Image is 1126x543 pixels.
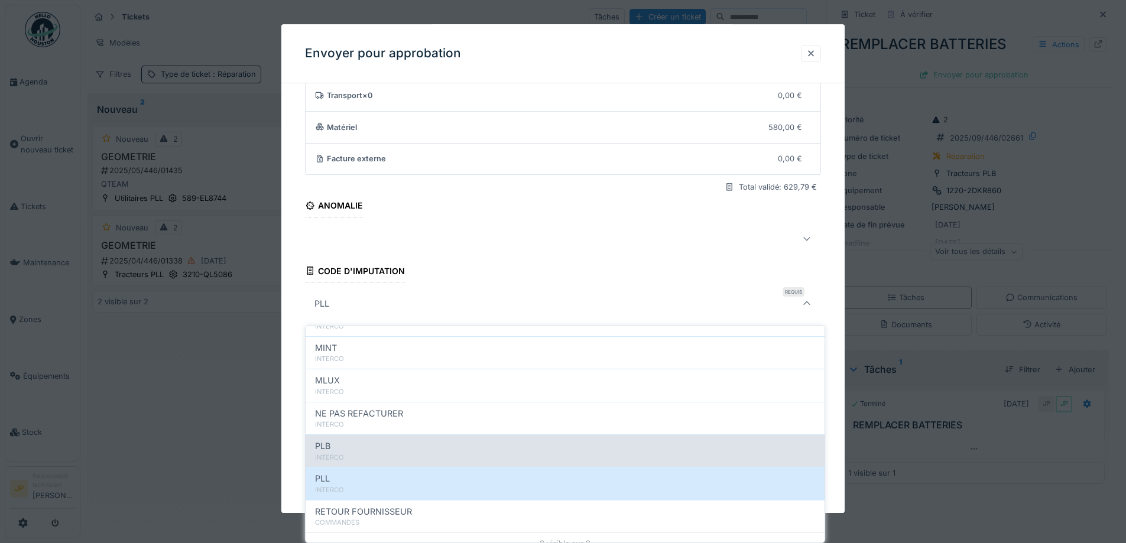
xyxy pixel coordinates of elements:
[315,321,815,331] div: INTERCO
[315,342,337,355] span: MINT
[315,485,815,495] div: INTERCO
[315,440,330,453] span: PLB
[315,505,412,518] span: RETOUR FOURNISSEUR
[310,148,816,170] summary: Facture externe0,00 €
[315,407,403,420] span: NE PAS REFACTURER
[783,287,804,297] div: Requis
[305,46,461,61] h3: Envoyer pour approbation
[310,84,816,106] summary: Transport×00,00 €
[315,90,769,101] div: Transport × 0
[315,387,815,397] div: INTERCO
[778,90,802,101] div: 0,00 €
[305,262,405,282] div: Code d'imputation
[315,374,340,387] span: MLUX
[315,354,815,364] div: INTERCO
[315,518,815,528] div: COMMANDES
[305,197,363,217] div: Anomalie
[315,122,760,133] div: Matériel
[310,297,334,311] div: PLL
[778,154,802,165] div: 0,00 €
[315,154,769,165] div: Facture externe
[768,122,802,133] div: 580,00 €
[315,420,815,430] div: INTERCO
[310,116,816,138] summary: Matériel580,00 €
[739,182,817,193] div: Total validé: 629,79 €
[315,453,815,463] div: INTERCO
[315,472,330,485] span: PLL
